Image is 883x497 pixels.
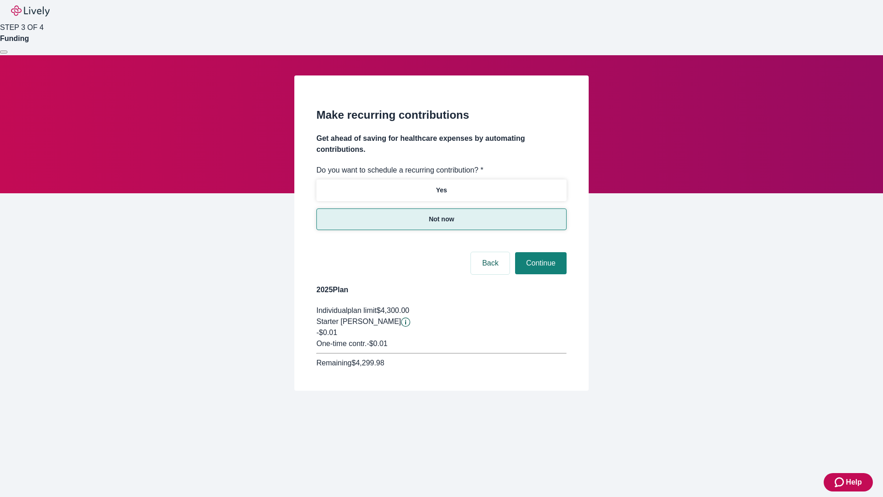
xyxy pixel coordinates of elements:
[316,165,483,176] label: Do you want to schedule a recurring contribution? *
[316,208,567,230] button: Not now
[316,107,567,123] h2: Make recurring contributions
[401,318,410,327] button: Lively will contribute $0.01 to establish your account
[846,477,862,488] span: Help
[351,359,384,367] span: $4,299.98
[436,185,447,195] p: Yes
[367,340,387,347] span: - $0.01
[316,318,401,325] span: Starter [PERSON_NAME]
[377,306,409,314] span: $4,300.00
[824,473,873,491] button: Zendesk support iconHelp
[316,359,351,367] span: Remaining
[316,306,377,314] span: Individual plan limit
[11,6,50,17] img: Lively
[515,252,567,274] button: Continue
[835,477,846,488] svg: Zendesk support icon
[401,318,410,327] svg: Starter penny details
[471,252,510,274] button: Back
[429,214,454,224] p: Not now
[316,284,567,295] h4: 2025 Plan
[316,329,337,336] span: -$0.01
[316,133,567,155] h4: Get ahead of saving for healthcare expenses by automating contributions.
[316,179,567,201] button: Yes
[316,340,367,347] span: One-time contr.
